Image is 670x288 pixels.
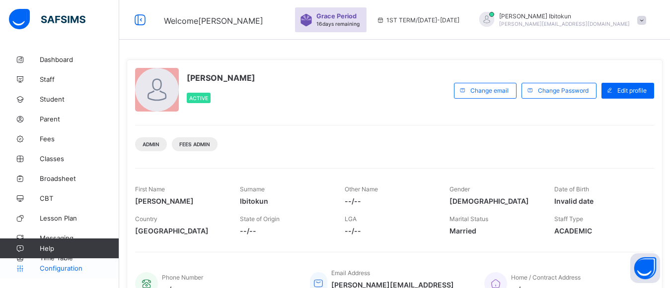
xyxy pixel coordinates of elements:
span: --/-- [345,197,435,205]
span: Messaging [40,234,119,242]
span: Marital Status [449,215,488,223]
span: Change Password [538,87,589,94]
span: Fees [40,135,119,143]
span: Grace Period [316,12,357,20]
span: Staff Type [554,215,583,223]
span: Classes [40,155,119,163]
span: session/term information [376,16,459,24]
span: Staff [40,75,119,83]
span: [PERSON_NAME][EMAIL_ADDRESS][DOMAIN_NAME] [499,21,630,27]
span: Home / Contract Address [511,274,581,281]
button: Open asap [630,253,660,283]
span: --/-- [345,227,435,235]
span: 16 days remaining [316,21,360,27]
span: Welcome [PERSON_NAME] [164,16,263,26]
span: Gender [449,185,470,193]
span: Other Name [345,185,378,193]
span: Phone Number [162,274,203,281]
span: CBT [40,194,119,202]
span: Invalid date [554,197,644,205]
span: Help [40,244,119,252]
span: Country [135,215,157,223]
span: --/-- [240,227,330,235]
span: Broadsheet [40,174,119,182]
div: OlufemiIbitokun [469,12,651,28]
span: Ibitokun [240,197,330,205]
span: First Name [135,185,165,193]
span: [PERSON_NAME] [135,197,225,205]
span: Date of Birth [554,185,589,193]
img: sticker-purple.71386a28dfed39d6af7621340158ba97.svg [300,14,312,26]
span: Email Address [331,269,370,277]
span: Lesson Plan [40,214,119,222]
span: [GEOGRAPHIC_DATA] [135,227,225,235]
span: Active [189,95,208,101]
span: Married [449,227,539,235]
span: Edit profile [617,87,647,94]
span: [PERSON_NAME] [187,73,255,83]
span: Surname [240,185,265,193]
span: ACADEMIC [554,227,644,235]
span: [PERSON_NAME] Ibitokun [499,12,630,20]
img: safsims [9,9,85,30]
span: Configuration [40,264,119,272]
span: Parent [40,115,119,123]
span: State of Origin [240,215,280,223]
span: Dashboard [40,56,119,63]
span: Change email [470,87,509,94]
span: Fees Admin [179,141,210,147]
span: [DEMOGRAPHIC_DATA] [449,197,539,205]
span: LGA [345,215,357,223]
span: Admin [143,141,159,147]
span: Student [40,95,119,103]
